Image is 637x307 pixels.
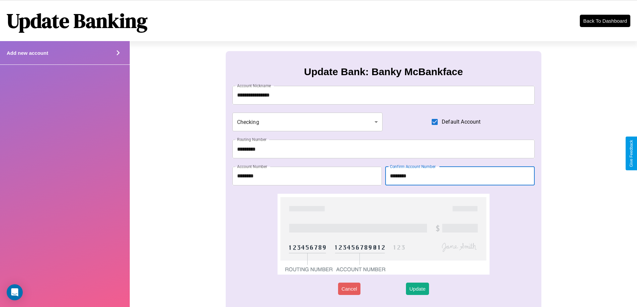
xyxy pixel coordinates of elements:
label: Routing Number [237,137,267,142]
label: Confirm Account Number [390,164,436,169]
h4: Add new account [7,50,48,56]
label: Account Nickname [237,83,271,89]
label: Account Number [237,164,267,169]
button: Back To Dashboard [580,15,630,27]
img: check [278,194,489,275]
span: Default Account [442,118,481,126]
button: Update [406,283,429,295]
button: Cancel [338,283,360,295]
div: Give Feedback [629,140,634,167]
div: Checking [232,113,383,131]
div: Open Intercom Messenger [7,284,23,300]
h3: Update Bank: Banky McBankface [304,66,463,78]
h1: Update Banking [7,7,147,34]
